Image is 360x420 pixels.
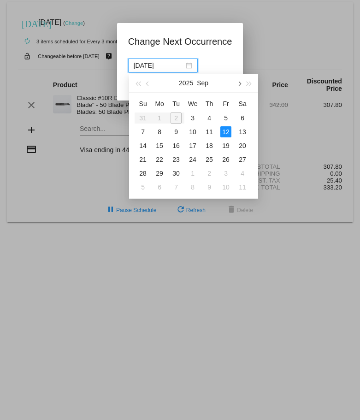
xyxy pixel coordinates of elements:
[201,180,218,194] td: 10/9/2025
[201,125,218,139] td: 9/11/2025
[184,111,201,125] td: 9/3/2025
[135,166,151,180] td: 9/28/2025
[184,166,201,180] td: 10/1/2025
[204,126,215,137] div: 11
[168,166,184,180] td: 9/30/2025
[171,140,182,151] div: 16
[204,182,215,193] div: 9
[187,112,198,124] div: 3
[237,112,248,124] div: 6
[154,140,165,151] div: 15
[204,140,215,151] div: 18
[220,112,231,124] div: 5
[220,126,231,137] div: 12
[184,139,201,153] td: 9/17/2025
[151,96,168,111] th: Mon
[237,154,248,165] div: 27
[154,154,165,165] div: 22
[244,74,254,92] button: Next year (Control + right)
[171,154,182,165] div: 23
[133,74,143,92] button: Last year (Control + left)
[218,180,234,194] td: 10/10/2025
[204,112,215,124] div: 4
[234,111,251,125] td: 9/6/2025
[137,126,148,137] div: 7
[220,168,231,179] div: 3
[184,153,201,166] td: 9/24/2025
[201,166,218,180] td: 10/2/2025
[151,125,168,139] td: 9/8/2025
[218,111,234,125] td: 9/5/2025
[237,168,248,179] div: 4
[171,182,182,193] div: 7
[197,74,208,92] button: Sep
[171,126,182,137] div: 9
[168,96,184,111] th: Tue
[151,153,168,166] td: 9/22/2025
[151,139,168,153] td: 9/15/2025
[168,139,184,153] td: 9/16/2025
[218,139,234,153] td: 9/19/2025
[187,126,198,137] div: 10
[220,140,231,151] div: 19
[154,182,165,193] div: 6
[234,96,251,111] th: Sat
[128,34,232,49] h1: Change Next Occurrence
[137,168,148,179] div: 28
[187,182,198,193] div: 8
[171,168,182,179] div: 30
[135,180,151,194] td: 10/5/2025
[134,60,184,71] input: Select date
[184,180,201,194] td: 10/8/2025
[154,168,165,179] div: 29
[151,180,168,194] td: 10/6/2025
[143,74,153,92] button: Previous month (PageUp)
[168,125,184,139] td: 9/9/2025
[201,153,218,166] td: 9/25/2025
[137,154,148,165] div: 21
[237,140,248,151] div: 20
[237,182,248,193] div: 11
[201,96,218,111] th: Thu
[168,153,184,166] td: 9/23/2025
[184,125,201,139] td: 9/10/2025
[218,153,234,166] td: 9/26/2025
[151,166,168,180] td: 9/29/2025
[234,139,251,153] td: 9/20/2025
[137,182,148,193] div: 5
[234,180,251,194] td: 10/11/2025
[135,153,151,166] td: 9/21/2025
[154,126,165,137] div: 8
[201,139,218,153] td: 9/18/2025
[135,125,151,139] td: 9/7/2025
[234,153,251,166] td: 9/27/2025
[187,140,198,151] div: 17
[179,74,193,92] button: 2025
[184,96,201,111] th: Wed
[234,125,251,139] td: 9/13/2025
[168,180,184,194] td: 10/7/2025
[135,139,151,153] td: 9/14/2025
[234,166,251,180] td: 10/4/2025
[237,126,248,137] div: 13
[137,140,148,151] div: 14
[234,74,244,92] button: Next month (PageDown)
[187,154,198,165] div: 24
[218,125,234,139] td: 9/12/2025
[135,96,151,111] th: Sun
[220,182,231,193] div: 10
[128,78,169,95] button: Update
[201,111,218,125] td: 9/4/2025
[218,96,234,111] th: Fri
[220,154,231,165] div: 26
[204,154,215,165] div: 25
[218,166,234,180] td: 10/3/2025
[204,168,215,179] div: 2
[187,168,198,179] div: 1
